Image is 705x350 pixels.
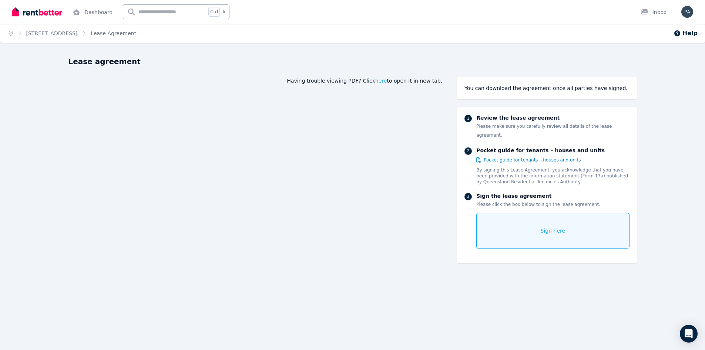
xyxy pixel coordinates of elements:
[674,29,698,38] button: Help
[464,115,472,122] div: 1
[641,9,667,16] div: Inbox
[91,30,136,37] span: Lease Agreement
[68,56,637,67] h1: Lease agreement
[476,114,629,121] p: Review the lease agreement
[476,167,629,185] p: By signing this Lease Agreement, you acknowledge that you have been provided with the information...
[464,193,472,200] div: 3
[375,77,387,84] span: here
[476,202,600,207] span: Please click the box below to sign the lease agreement.
[464,84,629,92] div: You can download the agreement once all parties have signed.
[464,147,472,155] div: 2
[541,227,565,234] span: Sign here
[26,30,78,36] a: [STREET_ADDRESS]
[223,9,225,15] span: k
[476,124,612,138] span: Please make sure you carefully review all details of the lease agreement.
[208,7,220,17] span: Ctrl
[680,325,698,343] div: Open Intercom Messenger
[476,147,629,154] p: Pocket guide for tenants – houses and units
[476,192,629,200] p: Sign the lease agreement
[681,6,693,18] img: Patrick Hegerty
[484,157,581,163] span: Pocket guide for tenants – houses and units
[12,6,62,17] img: RentBetter
[68,77,443,84] div: Having trouble viewing PDF? Click to open it in new tab.
[476,157,581,163] a: Pocket guide for tenants – houses and units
